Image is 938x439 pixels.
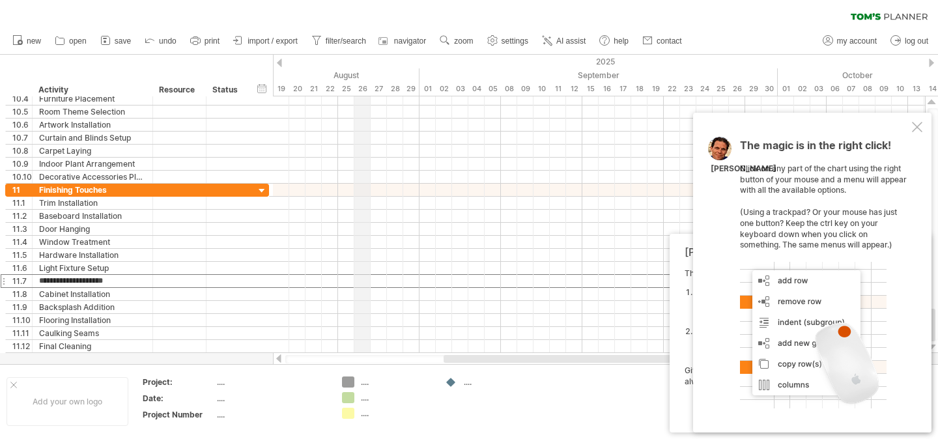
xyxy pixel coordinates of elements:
[9,33,45,50] a: new
[394,36,426,46] span: navigator
[69,36,87,46] span: open
[615,82,631,96] div: Wednesday, 17 September 2025
[696,82,713,96] div: Wednesday, 24 September 2025
[419,68,778,82] div: September 2025
[740,139,891,158] span: The magic is in the right click!
[810,82,827,96] div: Friday, 3 October 2025
[322,82,338,96] div: Friday, 22 August 2025
[361,408,432,419] div: ....
[740,207,897,249] span: (Using a trackpad? Or your mouse has just one button? Keep the ctrl key on your keyboard down whe...
[39,184,146,196] div: Finishing Touches
[436,82,452,96] div: Tuesday, 2 September 2025
[464,376,535,388] div: ....
[484,33,532,50] a: settings
[39,262,146,274] div: Light Fixture Setup
[685,246,909,259] div: [PERSON_NAME]'s AI-assistant
[248,36,298,46] span: import / export
[12,119,32,131] div: 10.6
[377,33,430,50] a: navigator
[875,82,892,96] div: Thursday, 9 October 2025
[12,106,32,118] div: 10.5
[729,82,745,96] div: Friday, 26 September 2025
[39,340,146,352] div: Final Cleaning
[354,82,371,96] div: Tuesday, 26 August 2025
[12,262,32,274] div: 11.6
[217,376,326,388] div: ....
[205,36,220,46] span: print
[38,83,145,96] div: Activity
[468,82,485,96] div: Thursday, 4 September 2025
[403,82,419,96] div: Friday, 29 August 2025
[12,132,32,144] div: 10.7
[159,83,199,96] div: Resource
[143,409,214,420] div: Project Number
[387,82,403,96] div: Thursday, 28 August 2025
[550,82,566,96] div: Thursday, 11 September 2025
[436,33,477,50] a: zoom
[289,82,306,96] div: Wednesday, 20 August 2025
[12,288,32,300] div: 11.8
[647,82,664,96] div: Friday, 19 September 2025
[39,119,146,131] div: Artwork Installation
[51,33,91,50] a: open
[306,82,322,96] div: Thursday, 21 August 2025
[639,33,686,50] a: contact
[582,82,599,96] div: Monday, 15 September 2025
[39,210,146,222] div: Baseboard Installation
[685,268,909,421] div: The [PERSON_NAME]'s AI-assist can help you in two ways: Give it a try! With the undo button in th...
[745,82,761,96] div: Monday, 29 September 2025
[517,82,533,96] div: Tuesday, 9 September 2025
[141,33,180,50] a: undo
[892,82,908,96] div: Friday, 10 October 2025
[908,82,924,96] div: Monday, 13 October 2025
[533,82,550,96] div: Wednesday, 10 September 2025
[837,36,877,46] span: my account
[12,340,32,352] div: 11.12
[12,171,32,183] div: 10.10
[740,140,909,408] div: Click on any part of the chart using the right button of your mouse and a menu will appear with a...
[159,36,177,46] span: undo
[143,376,214,388] div: Project:
[39,288,146,300] div: Cabinet Installation
[97,33,135,50] a: save
[115,36,131,46] span: save
[454,36,473,46] span: zoom
[361,376,432,388] div: ....
[12,197,32,209] div: 11.1
[39,223,146,235] div: Door Hanging
[39,145,146,157] div: Carpet Laying
[778,82,794,96] div: Wednesday, 1 October 2025
[485,82,501,96] div: Friday, 5 September 2025
[39,327,146,339] div: Caulking Seams
[501,82,517,96] div: Monday, 8 September 2025
[361,392,432,403] div: ....
[12,92,32,105] div: 10.4
[711,163,776,175] div: [PERSON_NAME]
[371,82,387,96] div: Wednesday, 27 August 2025
[39,171,146,183] div: Decorative Accessories Placement
[39,158,146,170] div: Indoor Plant Arrangement
[217,409,326,420] div: ....
[12,249,32,261] div: 11.5
[887,33,932,50] a: log out
[39,132,146,144] div: Curtain and Blinds Setup
[12,184,32,196] div: 11
[12,145,32,157] div: 10.8
[12,223,32,235] div: 11.3
[819,33,881,50] a: my account
[419,82,436,96] div: Monday, 1 September 2025
[326,36,366,46] span: filter/search
[39,106,146,118] div: Room Theme Selection
[859,82,875,96] div: Wednesday, 8 October 2025
[596,33,632,50] a: help
[7,377,128,426] div: Add your own logo
[657,36,682,46] span: contact
[713,82,729,96] div: Thursday, 25 September 2025
[187,33,223,50] a: print
[843,82,859,96] div: Tuesday, 7 October 2025
[794,82,810,96] div: Thursday, 2 October 2025
[217,393,326,404] div: ....
[539,33,590,50] a: AI assist
[39,236,146,248] div: Window Treatment
[39,249,146,261] div: Hardware Installation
